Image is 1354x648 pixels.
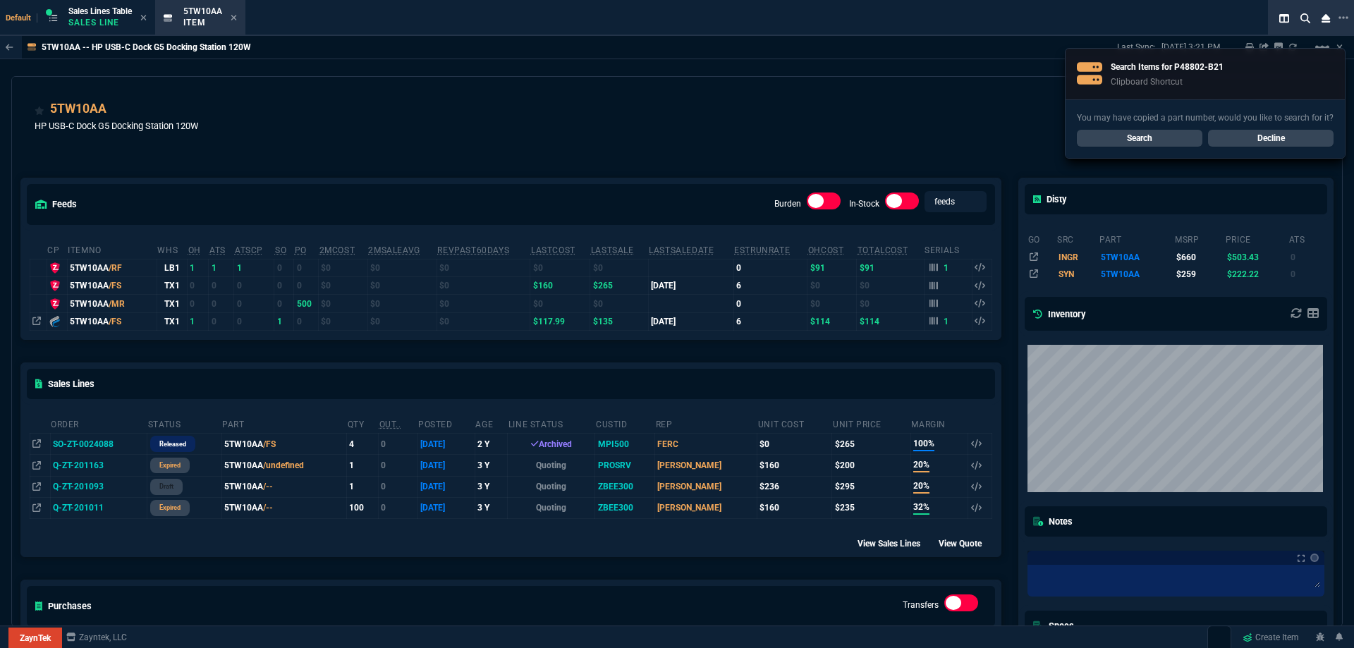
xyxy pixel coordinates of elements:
td: $0 [590,259,648,276]
td: 5TW10AA [1099,266,1174,283]
th: QTY [347,413,379,434]
div: 5TW10AA [70,298,154,310]
td: 3 Y [475,455,507,476]
td: $222.22 [1225,266,1288,283]
p: Quoting [510,480,592,493]
td: $265 [590,276,648,294]
td: 4 [347,434,379,455]
th: WHS [157,239,187,259]
nx-icon: Open In Opposite Panel [32,503,41,513]
td: 0 [209,312,234,330]
abbr: Total Cost of Units on Hand [858,245,908,255]
th: Status [147,413,221,434]
td: 5TW10AA [221,476,347,497]
td: Q-ZT-201093 [50,476,147,497]
th: Serials [924,239,972,259]
a: msbcCompanyName [62,631,131,644]
th: Rep [655,413,757,434]
td: 1 [347,476,379,497]
td: [DATE] [648,312,733,330]
p: You may have copied a part number, would you like to search for it? [1077,111,1334,124]
p: Quoting [510,501,592,514]
td: FERC [655,434,757,455]
span: /FS [109,317,121,326]
mat-icon: Example home icon [1314,39,1331,56]
td: 0 [234,276,274,294]
td: $0 [367,259,437,276]
abbr: Avg Cost of Inventory on-hand [808,245,844,255]
td: $0 [367,295,437,312]
td: 0 [274,295,294,312]
abbr: Avg cost of all PO invoices for 2 months [319,245,355,255]
td: 0 [274,276,294,294]
a: Create Item [1237,627,1305,648]
div: 5TW10AA [70,262,154,274]
nx-icon: Open In Opposite Panel [32,482,41,491]
p: expired [159,460,181,471]
td: $114 [857,312,924,330]
p: Item [183,17,222,28]
td: $114 [807,312,857,330]
h5: Sales Lines [35,377,94,391]
td: 1 [347,455,379,476]
p: Quoting [510,459,592,472]
th: age [475,413,507,434]
td: 1 [188,312,209,330]
nx-icon: Open In Opposite Panel [32,317,41,326]
nx-icon: Close Tab [231,13,237,24]
div: 5TW10AA [70,315,154,328]
td: $0 [319,295,368,312]
th: Unit Cost [757,413,832,434]
div: Transfers [944,594,978,617]
p: 5TW10AA -- HP USB-C Dock G5 Docking Station 120W [42,42,251,53]
td: 0 [733,259,807,276]
div: $0 [760,438,829,451]
abbr: Total units in inventory => minus on SO => plus on PO [209,245,226,255]
td: $0 [367,312,437,330]
nx-icon: Open In Opposite Panel [32,439,41,449]
td: 3 Y [475,497,507,518]
abbr: Total sales within a 30 day window based on last time there was inventory [734,245,790,255]
td: $135 [590,312,648,330]
th: Line Status [508,413,595,434]
td: 0 [294,259,319,276]
div: 5TW10AA [50,99,106,118]
span: /MR [109,299,125,309]
span: /-- [263,482,273,491]
td: 5TW10AA [221,455,347,476]
span: 20% [913,479,929,494]
td: 0 [379,455,417,476]
th: CustId [595,413,655,434]
td: 500 [294,295,319,312]
div: Burden [807,192,841,215]
p: draft [159,481,173,492]
tr: HP USB-C DOCK G5 [1027,266,1325,283]
h5: Specs [1033,619,1074,632]
td: $0 [590,295,648,312]
td: $235 [832,497,911,518]
td: Q-ZT-201011 [50,497,147,518]
td: 5TW10AA [1099,248,1174,265]
p: Search Items for P48802-B21 [1111,61,1224,73]
td: 5TW10AA [221,497,347,518]
td: [DATE] [417,476,475,497]
td: 2 Y [475,434,507,455]
p: expired [159,502,181,513]
span: /FS [263,439,276,449]
span: 20% [913,458,929,472]
td: PROSRV [595,455,655,476]
td: ZBEE300 [595,497,655,518]
th: price [1225,228,1288,248]
td: $91 [857,259,924,276]
span: /RF [109,263,122,273]
nx-icon: Open In Opposite Panel [32,460,41,470]
span: /FS [109,281,121,291]
span: /-- [263,503,273,513]
td: LB1 [157,259,187,276]
td: 0 [379,497,417,518]
td: $0 [319,259,368,276]
th: ItemNo [67,239,157,259]
h5: Inventory [1033,307,1085,321]
h5: Disty [1033,192,1066,206]
td: $117.99 [530,312,590,330]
